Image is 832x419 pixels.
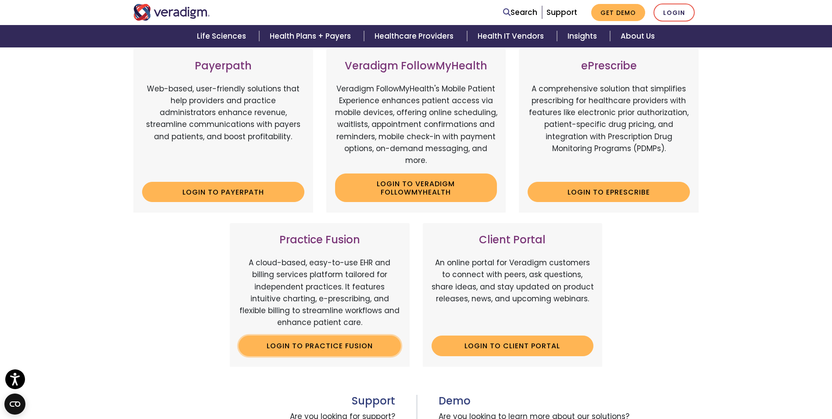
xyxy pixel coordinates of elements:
p: Veradigm FollowMyHealth's Mobile Patient Experience enhances patient access via mobile devices, o... [335,83,497,166]
a: Health Plans + Payers [259,25,364,47]
img: Veradigm logo [133,4,210,21]
p: A comprehensive solution that simplifies prescribing for healthcare providers with features like ... [528,83,690,175]
h3: Client Portal [432,234,594,246]
h3: Practice Fusion [239,234,401,246]
a: Login to ePrescribe [528,182,690,202]
a: Health IT Vendors [467,25,557,47]
a: Support [546,7,577,18]
h3: Veradigm FollowMyHealth [335,60,497,72]
a: Healthcare Providers [364,25,467,47]
h3: ePrescribe [528,60,690,72]
iframe: Drift Chat Widget [788,375,821,408]
a: Login [653,4,695,22]
p: An online portal for Veradigm customers to connect with peers, ask questions, share ideas, and st... [432,257,594,329]
h3: Support [133,395,395,408]
p: Web-based, user-friendly solutions that help providers and practice administrators enhance revenu... [142,83,304,175]
a: Login to Payerpath [142,182,304,202]
a: Insights [557,25,610,47]
a: Search [503,7,537,18]
button: Open CMP widget [4,394,25,415]
h3: Payerpath [142,60,304,72]
p: A cloud-based, easy-to-use EHR and billing services platform tailored for independent practices. ... [239,257,401,329]
h3: Demo [439,395,699,408]
a: Login to Veradigm FollowMyHealth [335,173,497,202]
a: Login to Practice Fusion [239,336,401,356]
a: Get Demo [591,4,645,21]
a: Life Sciences [186,25,259,47]
a: About Us [610,25,665,47]
a: Login to Client Portal [432,336,594,356]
